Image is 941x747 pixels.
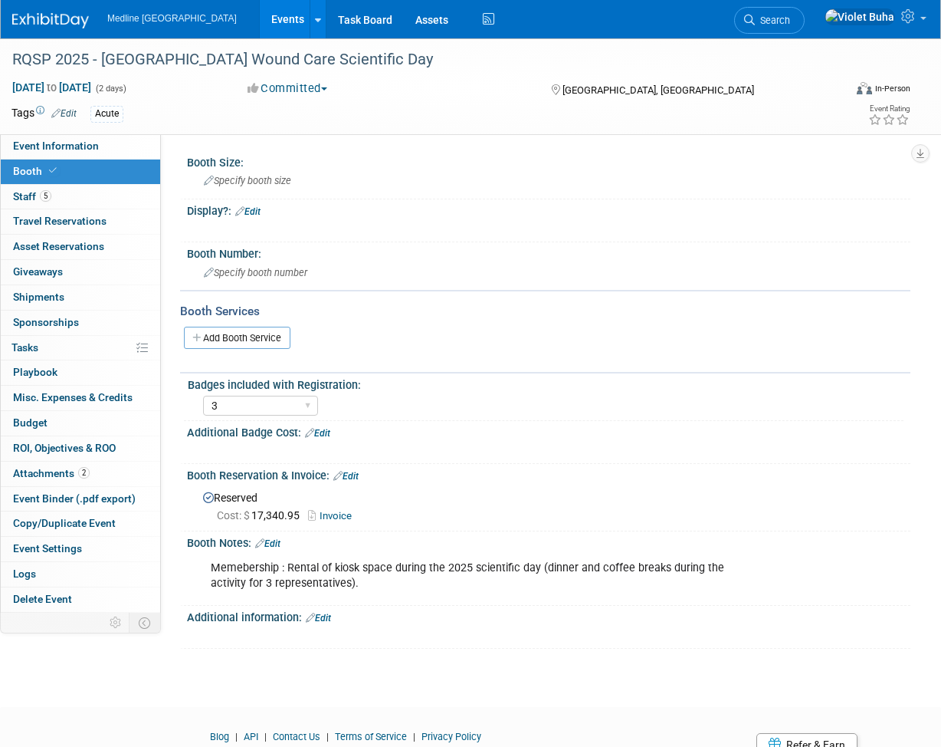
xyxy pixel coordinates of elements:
[13,265,63,278] span: Giveaways
[255,538,280,549] a: Edit
[734,7,805,34] a: Search
[323,731,333,742] span: |
[13,416,48,429] span: Budget
[11,105,77,123] td: Tags
[13,190,51,202] span: Staff
[13,593,72,605] span: Delete Event
[11,81,92,94] span: [DATE] [DATE]
[13,240,104,252] span: Asset Reservations
[11,341,38,354] span: Tasks
[44,81,59,94] span: to
[210,731,229,742] a: Blog
[1,260,160,285] a: Giveaways
[1,562,160,587] a: Logs
[1,134,160,159] a: Event Information
[78,467,90,479] span: 2
[261,731,270,742] span: |
[333,471,359,482] a: Edit
[187,151,910,170] div: Booth Size:
[13,467,90,479] span: Attachments
[107,13,237,24] span: Medline [GEOGRAPHIC_DATA]
[204,175,291,186] span: Specify booth size
[200,553,766,599] div: Memebership : Rental of kiosk space during the 2025 scientific day (dinner and coffee breaks duri...
[874,83,910,94] div: In-Person
[244,731,258,742] a: API
[235,206,261,217] a: Edit
[1,587,160,612] a: Delete Event
[188,373,903,393] div: Badges included with Registration:
[1,285,160,310] a: Shipments
[13,568,36,580] span: Logs
[1,411,160,436] a: Budget
[231,731,241,742] span: |
[13,542,82,554] span: Event Settings
[40,190,51,202] span: 5
[1,160,160,184] a: Booth
[308,510,359,522] a: Invoice
[7,46,834,74] div: RQSP 2025 - [GEOGRAPHIC_DATA] Wound Care Scientific Day
[13,492,136,505] span: Event Binder (.pdf export)
[13,517,116,529] span: Copy/Duplicate Event
[90,106,123,122] div: Acute
[13,140,99,152] span: Event Information
[1,537,160,561] a: Event Settings
[204,267,307,278] span: Specify booth number
[187,464,910,484] div: Booth Reservation & Invoice:
[187,421,910,441] div: Additional Badge Cost:
[13,366,57,378] span: Playbook
[184,327,290,349] a: Add Booth Service
[1,336,160,360] a: Tasks
[217,509,306,522] span: 17,340.95
[94,84,126,94] span: (2 days)
[180,303,910,320] div: Booth Services
[562,84,754,96] span: [GEOGRAPHIC_DATA], [GEOGRAPHIC_DATA]
[273,731,320,742] a: Contact Us
[306,613,331,624] a: Edit
[13,442,116,454] span: ROI, Objectives & ROO
[13,316,79,328] span: Sponsorships
[187,199,910,219] div: Display?:
[1,311,160,335] a: Sponsorships
[335,731,407,742] a: Terms of Service
[13,215,107,227] span: Travel Reservations
[13,291,64,303] span: Shipments
[187,606,910,626] div: Additional information:
[755,15,790,26] span: Search
[198,486,899,524] div: Reserved
[130,613,161,633] td: Toggle Event Tabs
[825,8,895,25] img: Violet Buha
[1,185,160,209] a: Staff5
[1,386,160,410] a: Misc. Expenses & Credits
[49,166,57,175] i: Booth reservation complete
[187,531,910,551] div: Booth Notes:
[217,509,251,522] span: Cost: $
[780,80,911,103] div: Event Format
[13,391,133,403] span: Misc. Expenses & Credits
[305,428,330,439] a: Edit
[242,81,333,97] button: Committed
[187,242,910,262] div: Booth Number:
[12,13,89,28] img: ExhibitDay
[1,360,160,385] a: Playbook
[1,209,160,234] a: Travel Reservations
[103,613,130,633] td: Personalize Event Tab Strip
[409,731,419,742] span: |
[1,487,160,512] a: Event Binder (.pdf export)
[421,731,481,742] a: Privacy Policy
[1,235,160,259] a: Asset Reservations
[13,165,60,177] span: Booth
[51,108,77,119] a: Edit
[1,512,160,536] a: Copy/Duplicate Event
[1,436,160,461] a: ROI, Objectives & ROO
[857,82,872,94] img: Format-Inperson.png
[1,462,160,486] a: Attachments2
[868,105,910,113] div: Event Rating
